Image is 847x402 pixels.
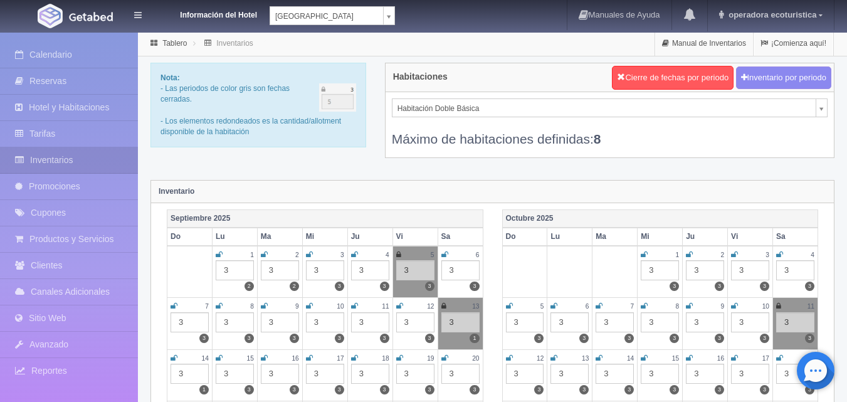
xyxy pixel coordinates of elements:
label: 3 [760,334,769,343]
small: 3 [765,251,769,258]
small: 9 [720,303,724,310]
a: Manual de Inventarios [655,31,753,56]
label: 3 [579,334,589,343]
div: 3 [216,312,254,332]
div: 3 [506,312,544,332]
small: 7 [631,303,634,310]
label: 3 [534,334,544,343]
small: 4 [386,251,389,258]
label: 3 [805,334,814,343]
label: 3 [335,334,344,343]
th: Septiembre 2025 [167,209,483,228]
div: 3 [441,312,480,332]
label: 3 [290,385,299,394]
span: operadora ecoturistica [725,10,816,19]
th: Do [502,228,547,246]
small: 9 [295,303,299,310]
label: 3 [245,385,254,394]
label: 3 [335,385,344,394]
th: Lu [212,228,257,246]
small: 18 [382,355,389,362]
div: 3 [261,364,299,384]
label: 3 [760,385,769,394]
th: Ma [257,228,302,246]
th: Do [167,228,213,246]
th: Vi [392,228,438,246]
small: 17 [762,355,769,362]
div: 3 [396,260,434,280]
th: Ju [347,228,392,246]
div: 3 [306,260,344,280]
a: Tablero [162,39,187,48]
div: 3 [261,260,299,280]
div: 3 [351,312,389,332]
div: 3 [351,364,389,384]
label: 2 [290,282,299,291]
small: 7 [205,303,209,310]
label: 3 [715,334,724,343]
small: 3 [340,251,344,258]
label: 2 [245,282,254,291]
label: 3 [425,334,434,343]
label: 3 [670,334,679,343]
button: Cierre de fechas por periodo [612,66,734,90]
label: 3 [199,334,209,343]
div: 3 [216,260,254,280]
small: 14 [202,355,209,362]
small: 4 [811,251,814,258]
label: 3 [335,282,344,291]
img: Getabed [38,4,63,28]
span: Habitación Doble Básica [397,99,811,118]
th: Ma [592,228,638,246]
div: 3 [550,312,589,332]
small: 6 [586,303,589,310]
small: 8 [250,303,254,310]
small: 15 [247,355,254,362]
a: Inventarios [216,39,253,48]
small: 2 [720,251,724,258]
div: 3 [776,260,814,280]
div: 3 [776,364,814,384]
button: Inventario por periodo [736,66,831,90]
label: 3 [290,334,299,343]
dt: Información del Hotel [157,6,257,21]
label: 3 [805,282,814,291]
small: 20 [472,355,479,362]
small: 16 [717,355,724,362]
label: 3 [425,282,434,291]
div: 3 [641,312,679,332]
label: 1 [470,334,479,343]
label: 3 [579,385,589,394]
div: 3 [216,364,254,384]
small: 14 [627,355,634,362]
b: 8 [594,132,601,146]
div: 3 [686,260,724,280]
label: 3 [380,334,389,343]
small: 16 [292,355,298,362]
div: 3 [441,364,480,384]
div: 3 [396,312,434,332]
div: 3 [641,364,679,384]
small: 6 [476,251,480,258]
label: 3 [470,385,479,394]
label: 1 [199,385,209,394]
label: 3 [670,282,679,291]
img: cutoff.png [319,83,356,112]
div: 3 [351,260,389,280]
div: 3 [396,364,434,384]
th: Mi [638,228,683,246]
th: Ju [683,228,728,246]
label: 3 [534,385,544,394]
small: 2 [295,251,299,258]
th: Sa [438,228,483,246]
small: 5 [431,251,434,258]
b: Nota: [160,73,180,82]
div: 3 [171,364,209,384]
div: - Las periodos de color gris son fechas cerradas. - Los elementos redondeados es la cantidad/allo... [150,63,366,147]
th: Lu [547,228,592,246]
label: 3 [805,385,814,394]
label: 3 [624,385,634,394]
th: Sa [773,228,818,246]
strong: Inventario [159,187,194,196]
small: 12 [537,355,544,362]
